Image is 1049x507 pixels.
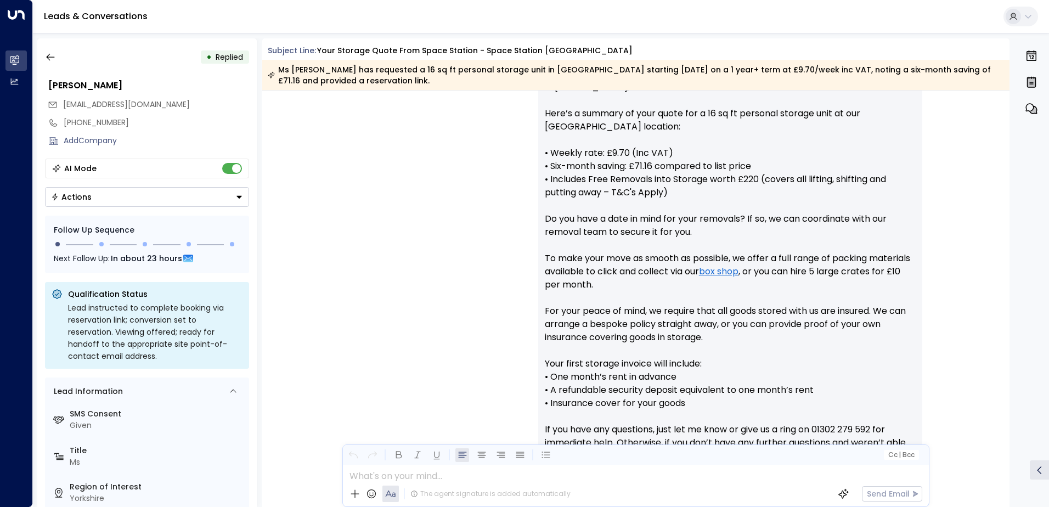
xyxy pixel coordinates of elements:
[206,47,212,67] div: •
[899,451,901,459] span: |
[410,489,571,499] div: The agent signature is added automatically
[54,252,240,264] div: Next Follow Up:
[63,99,190,110] span: [EMAIL_ADDRESS][DOMAIN_NAME]
[70,420,245,431] div: Given
[48,79,249,92] div: [PERSON_NAME]
[268,64,1003,86] div: Ms [PERSON_NAME] has requested a 16 sq ft personal storage unit in [GEOGRAPHIC_DATA] starting [DA...
[317,45,633,57] div: Your storage quote from Space Station - Space Station [GEOGRAPHIC_DATA]
[70,481,245,493] label: Region of Interest
[51,192,92,202] div: Actions
[50,386,123,397] div: Lead Information
[365,448,379,462] button: Redo
[268,45,316,56] span: Subject Line:
[45,187,249,207] div: Button group with a nested menu
[44,10,148,22] a: Leads & Conversations
[54,224,240,236] div: Follow Up Sequence
[70,445,245,457] label: Title
[68,289,242,300] p: Qualification Status
[70,408,245,420] label: SMS Consent
[64,163,97,174] div: AI Mode
[70,457,245,468] div: Ms
[68,302,242,362] div: Lead instructed to complete booking via reservation link; conversion set to reservation. Viewing ...
[45,187,249,207] button: Actions
[888,451,914,459] span: Cc Bcc
[70,493,245,504] div: Yorkshire
[64,135,249,147] div: AddCompany
[346,448,360,462] button: Undo
[699,265,738,278] a: box shop
[64,117,249,128] div: [PHONE_NUMBER]
[111,252,182,264] span: In about 23 hours
[216,52,243,63] span: Replied
[63,99,190,110] span: historyobsessedturtle@gmail.com
[883,450,918,460] button: Cc|Bcc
